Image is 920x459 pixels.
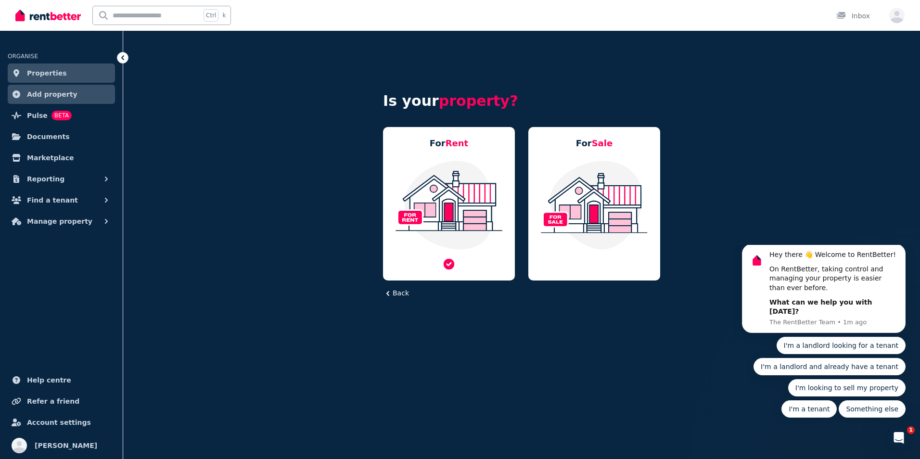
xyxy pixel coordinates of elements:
[383,92,660,110] h4: Is your
[35,440,97,451] span: [PERSON_NAME]
[61,134,178,152] button: Quick reply: I'm looking to sell my property
[836,11,870,21] div: Inbox
[49,92,179,109] button: Quick reply: I'm a landlord looking for a tenant
[439,92,518,109] span: property?
[8,212,115,231] button: Manage property
[27,131,70,142] span: Documents
[8,191,115,210] button: Find a tenant
[592,138,613,148] span: Sale
[27,216,92,227] span: Manage property
[27,89,77,100] span: Add property
[204,9,218,22] span: Ctrl
[8,127,115,146] a: Documents
[22,8,37,23] img: Profile image for The RentBetter Team
[42,5,171,15] div: Hey there 👋 Welcome to RentBetter!
[8,392,115,411] a: Refer a friend
[27,395,79,407] span: Refer a friend
[383,288,409,298] button: Back
[8,148,115,167] a: Marketplace
[54,155,109,173] button: Quick reply: I'm a tenant
[27,374,71,386] span: Help centre
[728,245,920,423] iframe: Intercom notifications message
[111,155,178,173] button: Quick reply: Something else
[27,173,64,185] span: Reporting
[27,67,67,79] span: Properties
[393,160,505,250] img: Residential Property For Rent
[8,64,115,83] a: Properties
[8,370,115,390] a: Help centre
[8,169,115,189] button: Reporting
[538,160,651,250] img: Residential Property For Sale
[446,138,469,148] span: Rent
[42,20,171,48] div: On RentBetter, taking control and managing your property is easier than ever before.
[26,113,178,130] button: Quick reply: I'm a landlord and already have a tenant
[887,426,910,449] iframe: Intercom live chat
[430,137,468,150] h5: For
[27,110,48,121] span: Pulse
[14,92,178,173] div: Quick reply options
[42,53,144,71] b: What can we help you with [DATE]?
[27,152,74,164] span: Marketplace
[27,194,78,206] span: Find a tenant
[15,8,81,23] img: RentBetter
[51,111,72,120] span: BETA
[42,5,171,72] div: Message content
[907,426,915,434] span: 1
[27,417,91,428] span: Account settings
[8,106,115,125] a: PulseBETA
[222,12,226,19] span: k
[576,137,613,150] h5: For
[8,413,115,432] a: Account settings
[8,53,38,60] span: ORGANISE
[8,85,115,104] a: Add property
[42,73,171,82] p: Message from The RentBetter Team, sent 1m ago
